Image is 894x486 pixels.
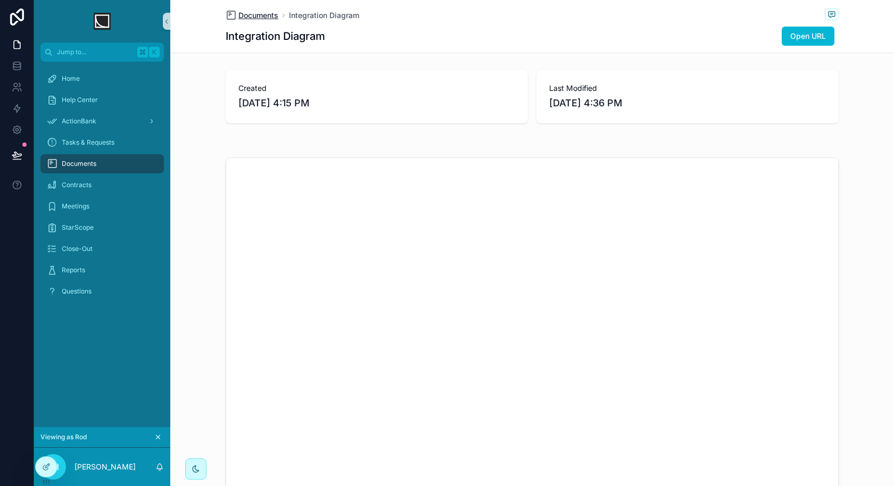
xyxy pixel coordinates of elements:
span: Viewing as Rod [40,433,87,441]
span: Close-Out [62,245,93,253]
span: Tasks & Requests [62,138,114,147]
a: Help Center [40,90,164,110]
a: StarScope [40,218,164,237]
span: Jump to... [57,48,133,56]
span: Documents [238,10,278,21]
button: Jump to...K [40,43,164,62]
span: Reports [62,266,85,274]
span: Help Center [62,96,98,104]
div: scrollable content [34,62,170,315]
a: Integration Diagram [289,10,359,21]
button: Open URL [782,27,834,46]
a: Home [40,69,164,88]
span: Home [62,74,80,83]
span: [DATE] 4:15 PM [238,96,515,111]
span: ActionBank [62,117,96,125]
a: Close-Out [40,239,164,258]
a: ActionBank [40,112,164,131]
span: Created [238,83,515,94]
span: StarScope [62,223,94,232]
span: Documents [62,160,96,168]
a: Tasks & Requests [40,133,164,152]
a: Contracts [40,175,164,195]
a: Questions [40,282,164,301]
img: App logo [94,13,111,30]
span: [DATE] 4:36 PM [549,96,826,111]
span: Open URL [790,31,826,41]
h1: Integration Diagram [226,29,325,44]
a: Meetings [40,197,164,216]
a: Documents [40,154,164,173]
a: Reports [40,261,164,280]
p: [PERSON_NAME] [74,462,136,472]
span: Last Modified [549,83,826,94]
span: Questions [62,287,92,296]
span: K [150,48,159,56]
span: Meetings [62,202,89,211]
a: Documents [226,10,278,21]
span: Contracts [62,181,92,189]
